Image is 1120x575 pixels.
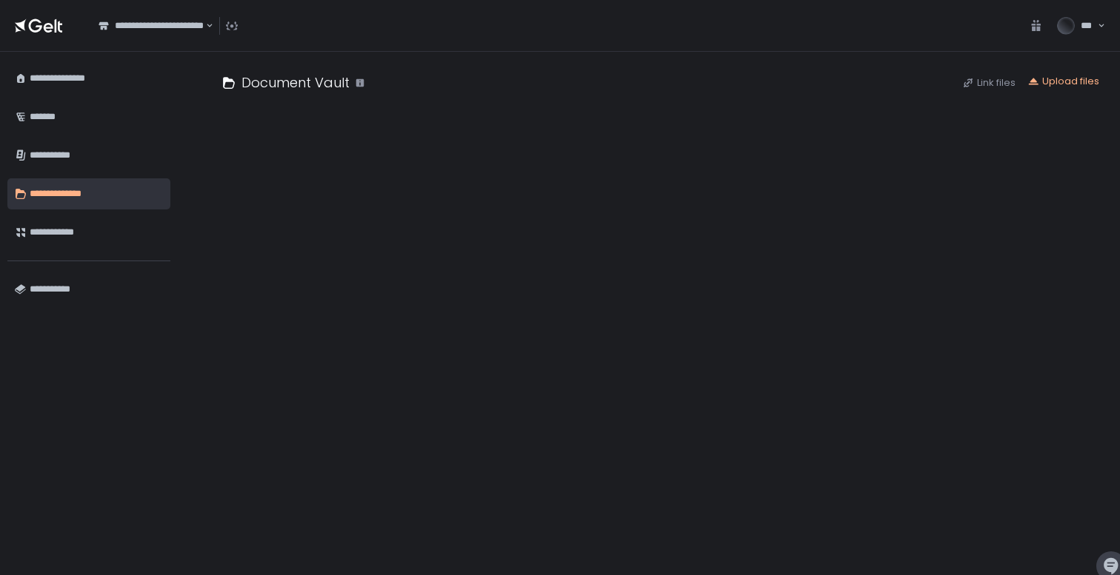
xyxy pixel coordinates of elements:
div: Search for option [89,10,213,41]
h1: Document Vault [241,73,350,93]
button: Link files [962,76,1016,90]
button: Upload files [1027,75,1099,88]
